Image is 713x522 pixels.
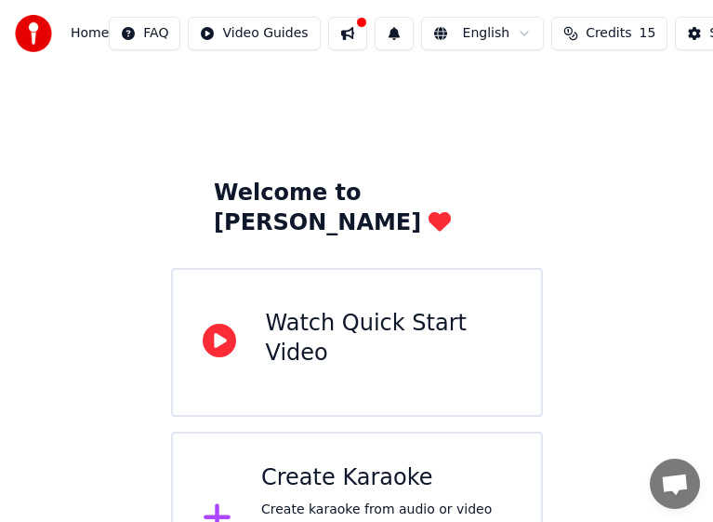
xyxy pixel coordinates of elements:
[15,15,52,52] img: youka
[109,17,180,50] button: FAQ
[261,463,511,493] div: Create Karaoke
[214,179,499,238] div: Welcome to [PERSON_NAME]
[71,24,109,43] span: Home
[71,24,109,43] nav: breadcrumb
[586,24,631,43] span: Credits
[551,17,667,50] button: Credits15
[650,459,700,509] a: Open chat
[188,17,320,50] button: Video Guides
[266,309,511,368] div: Watch Quick Start Video
[640,24,656,43] span: 15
